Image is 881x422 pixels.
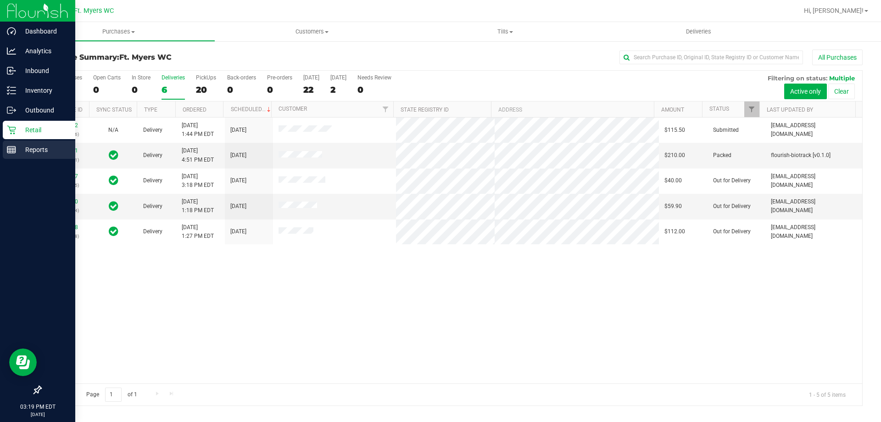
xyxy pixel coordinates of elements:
[7,46,16,56] inline-svg: Analytics
[93,74,121,81] div: Open Carts
[664,151,685,160] span: $210.00
[52,224,78,231] a: 11843968
[230,126,246,135] span: [DATE]
[74,7,114,15] span: Ft. Myers WC
[713,227,751,236] span: Out for Delivery
[812,50,863,65] button: All Purchases
[183,107,206,113] a: Ordered
[7,125,16,135] inline-svg: Retail
[330,74,346,81] div: [DATE]
[664,176,682,185] span: $40.00
[267,74,292,81] div: Pre-orders
[771,121,857,139] span: [EMAIL_ADDRESS][DOMAIN_NAME]
[230,227,246,236] span: [DATE]
[182,223,214,241] span: [DATE] 1:27 PM EDT
[767,107,813,113] a: Last Updated By
[230,176,246,185] span: [DATE]
[491,101,654,118] th: Address
[674,28,724,36] span: Deliveries
[664,227,685,236] span: $112.00
[143,202,162,211] span: Delivery
[357,84,391,95] div: 0
[664,202,682,211] span: $59.90
[16,85,71,96] p: Inventory
[9,349,37,376] iframe: Resource center
[230,151,246,160] span: [DATE]
[829,74,855,82] span: Multiple
[784,84,827,99] button: Active only
[182,121,214,139] span: [DATE] 1:44 PM EDT
[16,105,71,116] p: Outbound
[52,198,78,205] a: 11843380
[401,107,449,113] a: State Registry ID
[227,84,256,95] div: 0
[378,101,393,117] a: Filter
[16,26,71,37] p: Dashboard
[109,225,118,238] span: In Sync
[409,28,601,36] span: Tills
[52,147,78,154] a: 11845621
[108,127,118,133] span: Not Applicable
[108,126,118,135] button: N/A
[330,84,346,95] div: 2
[78,388,145,402] span: Page of 1
[16,65,71,76] p: Inbound
[664,126,685,135] span: $115.50
[182,197,214,215] span: [DATE] 1:18 PM EDT
[22,22,215,41] a: Purchases
[216,28,408,36] span: Customers
[619,51,803,64] input: Search Purchase ID, Original ID, State Registry ID or Customer Name...
[22,28,215,36] span: Purchases
[182,172,214,190] span: [DATE] 3:18 PM EDT
[713,202,751,211] span: Out for Delivery
[4,403,71,411] p: 03:19 PM EDT
[162,74,185,81] div: Deliveries
[105,388,122,402] input: 1
[771,151,831,160] span: flourish-biotrack [v0.1.0]
[16,144,71,155] p: Reports
[7,66,16,75] inline-svg: Inbound
[357,74,391,81] div: Needs Review
[109,174,118,187] span: In Sync
[303,74,319,81] div: [DATE]
[144,107,157,113] a: Type
[7,86,16,95] inline-svg: Inventory
[4,411,71,418] p: [DATE]
[196,84,216,95] div: 20
[52,173,78,180] a: 11813667
[713,176,751,185] span: Out for Delivery
[162,84,185,95] div: 6
[744,101,759,117] a: Filter
[602,22,795,41] a: Deliveries
[16,124,71,135] p: Retail
[771,223,857,241] span: [EMAIL_ADDRESS][DOMAIN_NAME]
[771,172,857,190] span: [EMAIL_ADDRESS][DOMAIN_NAME]
[7,106,16,115] inline-svg: Outbound
[215,22,408,41] a: Customers
[40,53,314,62] h3: Purchase Summary:
[93,84,121,95] div: 0
[7,27,16,36] inline-svg: Dashboard
[713,151,731,160] span: Packed
[661,107,684,113] a: Amount
[768,74,827,82] span: Filtering on status:
[303,84,319,95] div: 22
[52,122,78,129] a: 11850202
[143,126,162,135] span: Delivery
[713,126,739,135] span: Submitted
[96,107,132,113] a: Sync Status
[408,22,602,41] a: Tills
[227,74,256,81] div: Back-orders
[231,106,273,113] a: Scheduled
[196,74,216,81] div: PickUps
[132,74,151,81] div: In Store
[143,151,162,160] span: Delivery
[119,53,172,62] span: Ft. Myers WC
[143,227,162,236] span: Delivery
[16,45,71,56] p: Analytics
[132,84,151,95] div: 0
[828,84,855,99] button: Clear
[802,388,853,401] span: 1 - 5 of 5 items
[109,149,118,162] span: In Sync
[7,145,16,154] inline-svg: Reports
